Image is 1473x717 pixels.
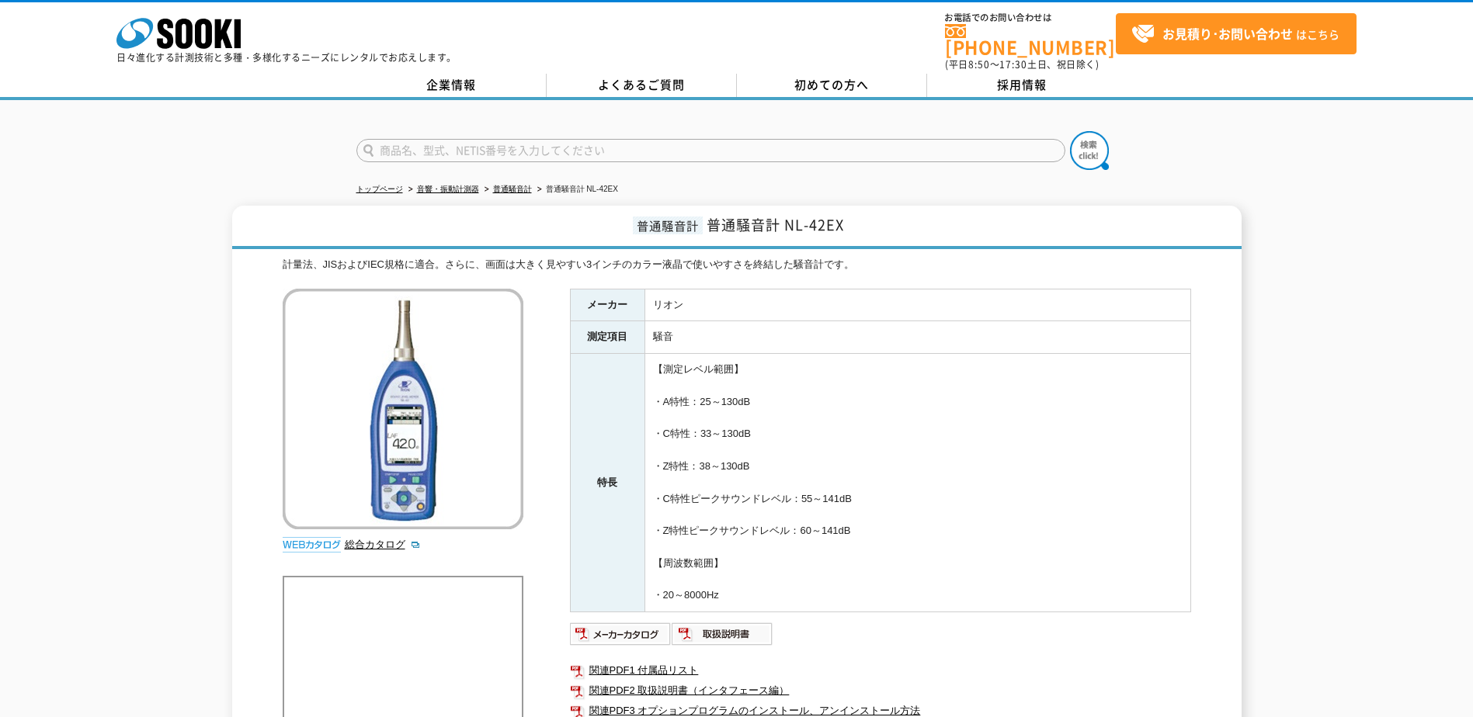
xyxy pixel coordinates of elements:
span: 普通騒音計 [633,216,703,234]
a: 音響・振動計測器 [417,185,479,193]
a: 取扱説明書 [672,632,773,643]
a: 関連PDF2 取扱説明書（インタフェース編） [570,681,1191,701]
span: 初めての方へ [794,76,869,93]
th: 特長 [570,354,644,612]
td: リオン [644,289,1190,321]
img: webカタログ [283,537,341,552]
span: はこちら [1131,23,1339,46]
a: 企業情報 [356,74,547,97]
span: (平日 ～ 土日、祝日除く) [945,57,1099,71]
a: お見積り･お問い合わせはこちら [1116,13,1357,54]
a: よくあるご質問 [547,74,737,97]
span: 普通騒音計 NL-42EX [707,214,844,235]
span: お電話でのお問い合わせは [945,13,1116,23]
li: 普通騒音計 NL-42EX [534,182,618,198]
a: 初めての方へ [737,74,927,97]
a: 総合カタログ [345,539,421,550]
th: メーカー [570,289,644,321]
input: 商品名、型式、NETIS番号を入力してください [356,139,1065,162]
th: 測定項目 [570,321,644,354]
span: 8:50 [968,57,990,71]
a: 採用情報 [927,74,1117,97]
img: btn_search.png [1070,131,1109,170]
strong: お見積り･お問い合わせ [1162,24,1293,43]
a: トップページ [356,185,403,193]
img: 取扱説明書 [672,622,773,646]
td: 【測定レベル範囲】 ・A特性：25～130dB ・C特性：33～130dB ・Z特性：38～130dB ・C特性ピークサウンドレベル：55～141dB ・Z特性ピークサウンドレベル：60～141... [644,354,1190,612]
div: 計量法、JISおよびIEC規格に適合。さらに、画面は大きく見やすい3インチのカラー液晶で使いやすさを終結した騒音計です。 [283,257,1191,273]
a: メーカーカタログ [570,632,672,643]
a: 関連PDF1 付属品リスト [570,660,1191,681]
img: 普通騒音計 NL-42EX [283,289,523,529]
td: 騒音 [644,321,1190,354]
span: 17:30 [999,57,1027,71]
a: 普通騒音計 [493,185,532,193]
p: 日々進化する計測技術と多種・多様化するニーズにレンタルでお応えします。 [116,53,457,62]
a: [PHONE_NUMBER] [945,24,1116,56]
img: メーカーカタログ [570,622,672,646]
